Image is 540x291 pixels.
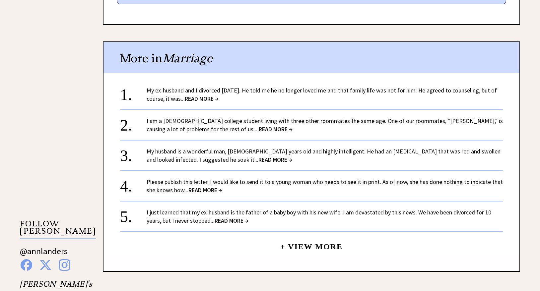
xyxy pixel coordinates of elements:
[120,147,147,159] div: 3.
[120,86,147,98] div: 1.
[147,208,491,224] a: I just learned that my ex-husband is the father of a baby boy with his new wife. I am devastated ...
[188,186,222,194] span: READ MORE →
[147,178,503,194] a: Please publish this letter. I would like to send it to a young woman who needs to see it in print...
[59,259,70,271] img: instagram%20blue.png
[280,237,343,251] a: + View More
[258,156,292,163] span: READ MORE →
[120,117,147,129] div: 2.
[215,217,248,224] span: READ MORE →
[120,178,147,190] div: 4.
[147,147,501,163] a: My husband is a wonderful man, [DEMOGRAPHIC_DATA] years old and highly intelligent. He had an [ME...
[20,220,96,239] p: FOLLOW [PERSON_NAME]
[20,246,68,263] a: @annlanders
[103,42,519,73] div: More in
[163,51,212,66] span: Marriage
[120,208,147,220] div: 5.
[39,259,51,271] img: x%20blue.png
[21,259,32,271] img: facebook%20blue.png
[147,87,497,102] a: My ex-husband and I divorced [DATE]. He told me he no longer loved me and that family life was no...
[185,95,219,102] span: READ MORE →
[259,125,293,133] span: READ MORE →
[147,117,503,133] a: I am a [DEMOGRAPHIC_DATA] college student living with three other roommates the same age. One of ...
